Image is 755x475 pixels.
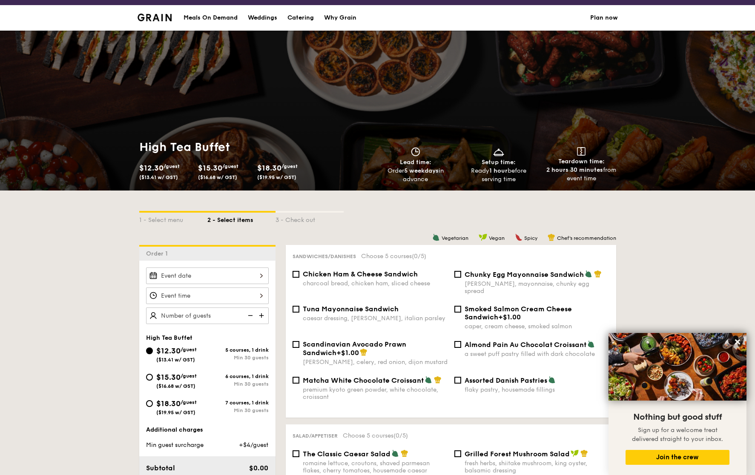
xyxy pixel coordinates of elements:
input: Event date [146,267,269,284]
input: Event time [146,287,269,304]
img: DSC07876-Edit02-Large.jpeg [609,333,746,401]
div: Min 30 guests [207,355,269,361]
div: Additional charges [146,426,269,434]
span: Sandwiches/Danishes [293,253,356,259]
div: 2 - Select items [207,213,276,225]
img: icon-vegetarian.fe4039eb.svg [587,340,595,348]
span: Chicken Ham & Cheese Sandwich [303,270,418,278]
button: Join the crew [626,450,729,465]
img: icon-spicy.37a8142b.svg [515,233,522,241]
span: $12.30 [156,346,181,356]
a: Catering [282,5,319,31]
input: $15.30/guest($16.68 w/ GST)6 courses, 1 drinkMin 30 guests [146,374,153,381]
div: [PERSON_NAME], celery, red onion, dijon mustard [303,358,448,366]
span: Assorted Danish Pastries [465,376,547,384]
span: ($16.68 w/ GST) [198,174,237,180]
span: $18.30 [257,163,281,173]
span: Smoked Salmon Cream Cheese Sandwich [465,305,572,321]
input: The Classic Caesar Saladromaine lettuce, croutons, shaved parmesan flakes, cherry tomatoes, house... [293,450,299,457]
div: Order in advance [378,167,454,184]
span: /guest [181,347,197,353]
span: /guest [164,163,180,169]
input: Scandinavian Avocado Prawn Sandwich+$1.00[PERSON_NAME], celery, red onion, dijon mustard [293,341,299,348]
span: Vegan [489,235,505,241]
span: Vegetarian [442,235,468,241]
span: The Classic Caesar Salad [303,450,390,458]
img: icon-chef-hat.a58ddaea.svg [434,376,442,384]
span: ($13.41 w/ GST) [156,357,195,363]
strong: 1 hour [489,167,508,174]
span: (0/5) [393,432,408,439]
span: Choose 5 courses [343,432,408,439]
div: from event time [543,166,620,183]
span: ($19.95 w/ GST) [257,174,296,180]
img: icon-teardown.65201eee.svg [577,147,586,156]
span: ($13.41 w/ GST) [139,174,178,180]
strong: 5 weekdays [404,167,439,174]
span: High Tea Buffet [146,334,192,341]
span: Choose 5 courses [361,253,426,260]
a: Weddings [243,5,282,31]
img: icon-chef-hat.a58ddaea.svg [594,270,602,278]
a: Meals On Demand [178,5,243,31]
span: Sign up for a welcome treat delivered straight to your inbox. [632,427,723,443]
span: Min guest surcharge [146,441,204,449]
input: Tuna Mayonnaise Sandwichcaesar dressing, [PERSON_NAME], italian parsley [293,306,299,313]
span: +$1.00 [336,349,359,357]
span: Nothing but good stuff [633,412,722,422]
div: Min 30 guests [207,381,269,387]
div: 1 - Select menu [139,213,207,225]
span: ($19.95 w/ GST) [156,410,195,415]
div: Catering [287,5,314,31]
div: [PERSON_NAME], mayonnaise, chunky egg spread [465,280,609,295]
span: /guest [181,399,197,405]
img: icon-vegetarian.fe4039eb.svg [585,270,592,278]
input: $18.30/guest($19.95 w/ GST)7 courses, 1 drinkMin 30 guests [146,400,153,407]
img: icon-reduce.1d2dbef1.svg [243,307,256,324]
img: icon-chef-hat.a58ddaea.svg [360,348,367,356]
a: Plan now [590,5,618,31]
img: icon-dish.430c3a2e.svg [492,147,505,156]
div: 6 courses, 1 drink [207,373,269,379]
input: Grilled Forest Mushroom Saladfresh herbs, shiitake mushroom, king oyster, balsamic dressing [454,450,461,457]
a: Why Grain [319,5,362,31]
input: Number of guests [146,307,269,324]
span: Chunky Egg Mayonnaise Sandwich [465,270,584,279]
span: +$4/guest [239,441,268,449]
div: charcoal bread, chicken ham, sliced cheese [303,280,448,287]
img: icon-vegetarian.fe4039eb.svg [425,376,432,384]
span: /guest [281,163,298,169]
span: Spicy [524,235,537,241]
input: Almond Pain Au Chocolat Croissanta sweet puff pastry filled with dark chocolate [454,341,461,348]
span: Chef's recommendation [557,235,616,241]
div: caesar dressing, [PERSON_NAME], italian parsley [303,315,448,322]
div: Why Grain [324,5,356,31]
button: Close [731,335,744,349]
img: icon-chef-hat.a58ddaea.svg [580,449,588,457]
div: Weddings [248,5,277,31]
img: icon-chef-hat.a58ddaea.svg [548,233,555,241]
div: 5 courses, 1 drink [207,347,269,353]
img: icon-vegan.f8ff3823.svg [571,449,579,457]
span: /guest [181,373,197,379]
div: flaky pastry, housemade fillings [465,386,609,393]
span: /guest [222,163,238,169]
img: icon-vegetarian.fe4039eb.svg [548,376,556,384]
img: icon-vegan.f8ff3823.svg [479,233,487,241]
div: Meals On Demand [184,5,238,31]
span: $15.30 [198,163,222,173]
span: (0/5) [412,253,426,260]
img: icon-add.58712e84.svg [256,307,269,324]
div: Ready before serving time [460,167,537,184]
h1: High Tea Buffet [139,139,374,155]
div: 3 - Check out [276,213,344,225]
div: a sweet puff pastry filled with dark chocolate [465,350,609,358]
span: Matcha White Chocolate Croissant [303,376,424,384]
input: $12.30/guest($13.41 w/ GST)5 courses, 1 drinkMin 30 guests [146,347,153,354]
span: $0.00 [249,464,268,472]
input: Assorted Danish Pastriesflaky pastry, housemade fillings [454,377,461,384]
img: icon-clock.2db775ea.svg [409,147,422,156]
div: Min 30 guests [207,407,269,413]
span: Tuna Mayonnaise Sandwich [303,305,399,313]
input: Smoked Salmon Cream Cheese Sandwich+$1.00caper, cream cheese, smoked salmon [454,306,461,313]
